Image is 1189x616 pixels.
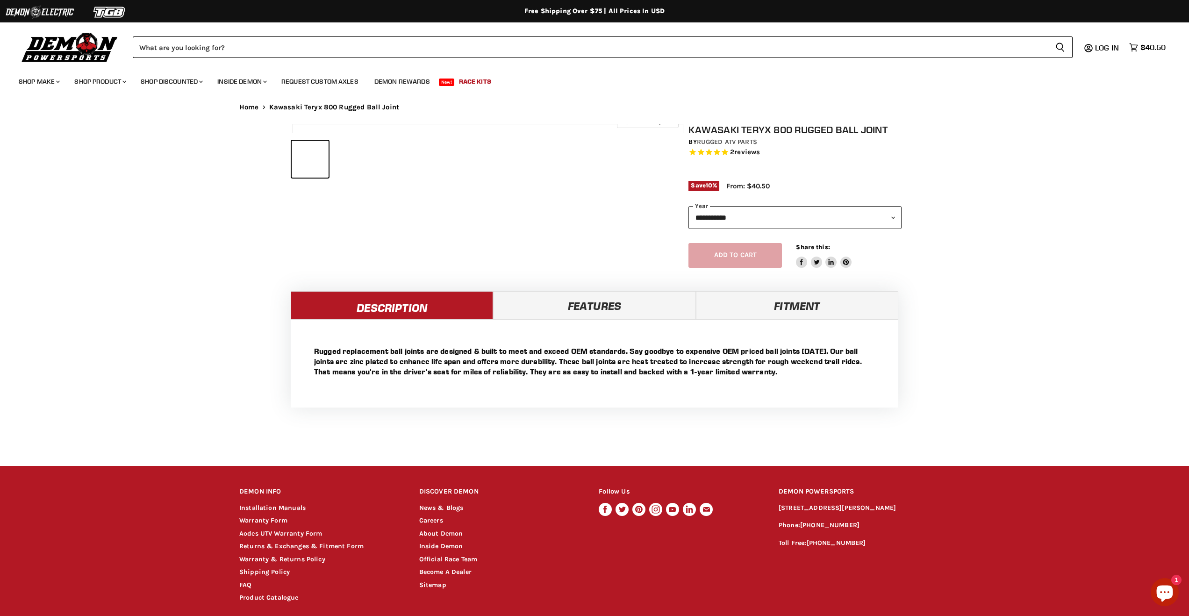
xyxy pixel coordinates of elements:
button: Search [1048,36,1073,58]
span: $40.50 [1140,43,1166,52]
a: Warranty & Returns Policy [239,555,325,563]
button: IMAGE thumbnail [292,141,329,178]
a: Home [239,103,259,111]
span: Save % [688,181,719,191]
a: Race Kits [452,72,498,91]
a: Aodes UTV Warranty Form [239,530,322,537]
a: Returns & Exchanges & Fitment Form [239,542,364,550]
span: 10 [706,182,712,189]
p: Phone: [779,520,950,531]
a: [PHONE_NUMBER] [807,539,866,547]
p: [STREET_ADDRESS][PERSON_NAME] [779,503,950,514]
a: Warranty Form [239,516,287,524]
ul: Main menu [12,68,1163,91]
span: Rated 5.0 out of 5 stars 2 reviews [688,148,902,158]
span: Log in [1095,43,1119,52]
aside: Share this: [796,243,852,268]
p: Toll Free: [779,538,950,549]
h2: DEMON POWERSPORTS [779,481,950,503]
a: FAQ [239,581,251,589]
a: Description [291,291,493,319]
span: reviews [734,148,760,156]
select: year [688,206,902,229]
span: 2 reviews [730,148,760,156]
a: Shop Product [67,72,132,91]
a: Sitemap [419,581,446,589]
a: Log in [1091,43,1125,52]
img: Demon Electric Logo 2 [5,3,75,21]
a: $40.50 [1125,41,1170,54]
a: Official Race Team [419,555,478,563]
span: Kawasaki Teryx 800 Rugged Ball Joint [269,103,399,111]
h1: Kawasaki Teryx 800 Rugged Ball Joint [688,124,902,136]
a: Inside Demon [210,72,272,91]
img: TGB Logo 2 [75,3,145,21]
p: Rugged replacement ball joints are designed & built to meet and exceed OEM standards. Say goodbye... [314,346,875,377]
h2: DISCOVER DEMON [419,481,581,503]
input: Search [133,36,1048,58]
span: Click to expand [622,118,673,125]
a: Demon Rewards [367,72,437,91]
a: Request Custom Axles [274,72,365,91]
a: About Demon [419,530,463,537]
a: Shipping Policy [239,568,290,576]
a: Product Catalogue [239,594,299,602]
a: Inside Demon [419,542,463,550]
span: Share this: [796,244,830,251]
a: News & Blogs [419,504,464,512]
a: Shop Discounted [134,72,208,91]
h2: DEMON INFO [239,481,401,503]
inbox-online-store-chat: Shopify online store chat [1148,578,1182,609]
a: [PHONE_NUMBER] [800,521,860,529]
div: Free Shipping Over $75 | All Prices In USD [221,7,968,15]
form: Product [133,36,1073,58]
span: From: $40.50 [726,182,770,190]
a: Installation Manuals [239,504,306,512]
h2: Follow Us [599,481,761,503]
a: Careers [419,516,443,524]
a: Features [493,291,695,319]
a: Shop Make [12,72,65,91]
div: by [688,137,902,147]
a: Fitment [696,291,898,319]
a: Rugged ATV Parts [697,138,757,146]
span: New! [439,79,455,86]
img: Demon Powersports [19,30,121,64]
nav: Breadcrumbs [221,103,968,111]
a: Become A Dealer [419,568,472,576]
